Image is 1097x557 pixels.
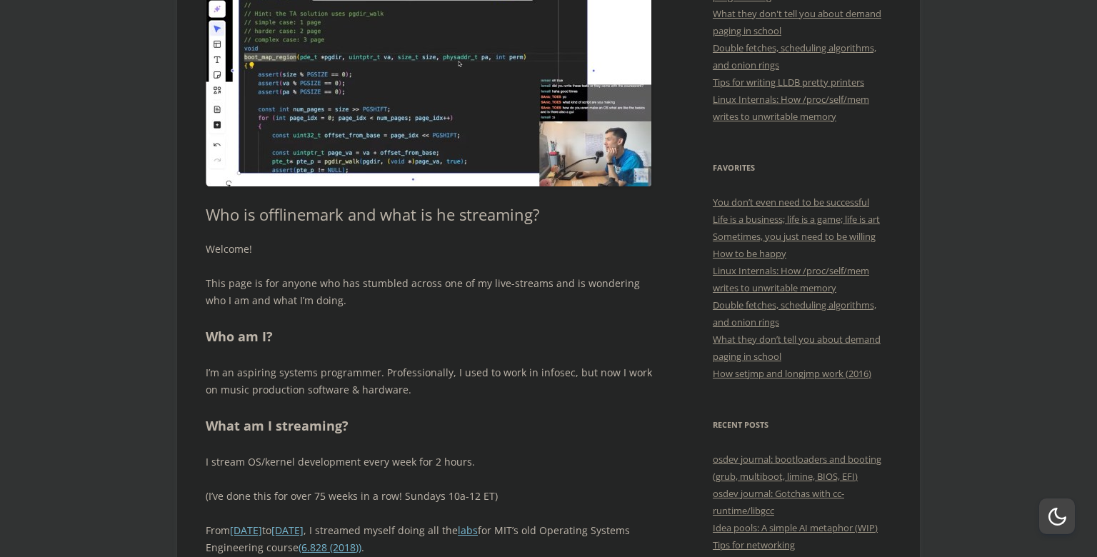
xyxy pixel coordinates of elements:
[299,541,361,554] a: (6.828 (2018))
[713,521,878,534] a: Idea pools: A simple AI metaphor (WIP)
[230,523,262,537] a: [DATE]
[713,7,881,37] a: What they don't tell you about demand paging in school
[713,93,869,123] a: Linux Internals: How /proc/self/mem writes to unwritable memory
[206,275,652,309] p: This page is for anyone who has stumbled across one of my live-streams and is wondering who I am ...
[713,41,876,71] a: Double fetches, scheduling algorithms, and onion rings
[206,326,652,347] h2: Who am I?
[713,159,891,176] h3: Favorites
[458,523,478,537] a: labs
[713,298,876,328] a: Double fetches, scheduling algorithms, and onion rings
[713,247,786,260] a: How to be happy
[713,76,864,89] a: Tips for writing LLDB pretty printers
[713,230,876,243] a: Sometimes, you just need to be willing
[206,488,652,505] p: (I’ve done this for over 75 weeks in a row! Sundays 10a-12 ET)
[713,487,844,517] a: osdev journal: Gotchas with cc-runtime/libgcc
[271,523,304,537] a: [DATE]
[206,453,652,471] p: I stream OS/kernel development every week for 2 hours.
[713,453,881,483] a: osdev journal: bootloaders and booting (grub, multiboot, limine, BIOS, EFI)
[713,213,880,226] a: Life is a business; life is a game; life is art
[713,196,869,209] a: You don’t even need to be successful
[206,205,652,224] h1: Who is offlinemark and what is he streaming?
[206,522,652,556] p: From to , I streamed myself doing all the for MIT’s old Operating Systems Engineering course .
[713,538,795,551] a: Tips for networking
[206,416,652,436] h2: What am I streaming?
[713,416,891,433] h3: Recent Posts
[206,364,652,398] p: I’m an aspiring systems programmer. Professionally, I used to work in infosec, but now I work on ...
[713,367,871,380] a: How setjmp and longjmp work (2016)
[713,333,881,363] a: What they don’t tell you about demand paging in school
[206,241,652,258] p: Welcome!
[713,264,869,294] a: Linux Internals: How /proc/self/mem writes to unwritable memory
